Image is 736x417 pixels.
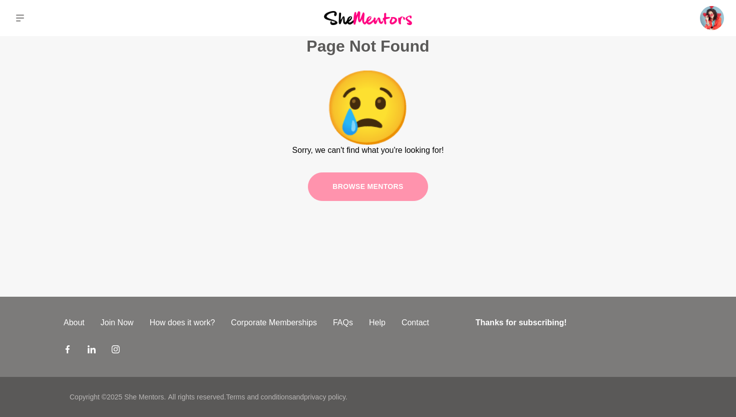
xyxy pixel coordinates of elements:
[192,36,544,56] h2: Page Not Found
[325,317,361,329] a: FAQs
[324,11,412,25] img: She Mentors Logo
[394,317,437,329] a: Contact
[56,317,93,329] a: About
[292,144,444,156] p: Sorry, we can't find what you're looking for!
[223,317,325,329] a: Corporate Memberships
[64,345,72,357] a: Facebook
[70,392,166,402] p: Copyright © 2025 She Mentors .
[476,317,666,329] h4: Thanks for subscribing!
[226,393,292,401] a: Terms and conditions
[142,317,223,329] a: How does it work?
[192,72,544,144] p: 😢
[88,345,96,357] a: LinkedIn
[168,392,347,402] p: All rights reserved. and .
[308,172,428,201] a: Browse mentors
[361,317,394,329] a: Help
[700,6,724,30] img: Amanda Ewin
[304,393,345,401] a: privacy policy
[112,345,120,357] a: Instagram
[93,317,142,329] a: Join Now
